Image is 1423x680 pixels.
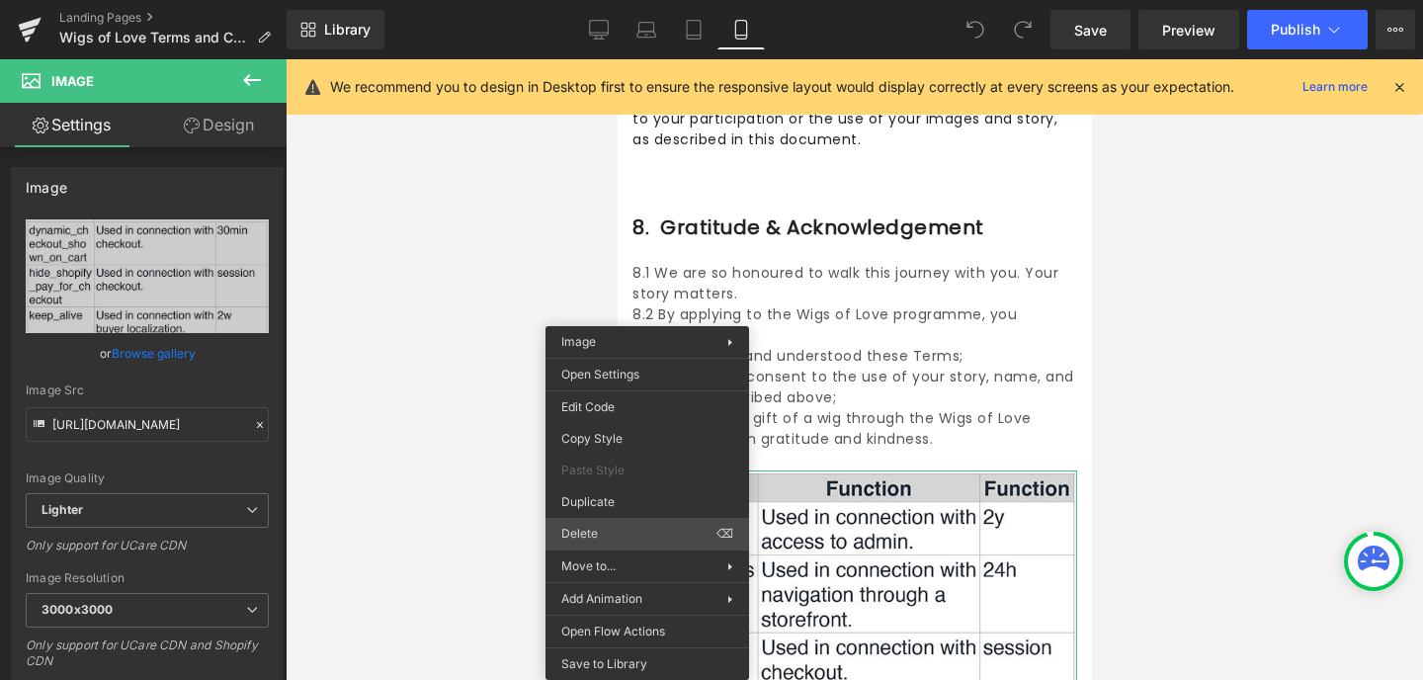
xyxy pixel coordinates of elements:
a: Tablet [670,10,717,49]
h1: 8. Gratitude & Acknowledgement [15,153,460,183]
span: Library [324,21,371,39]
a: Desktop [575,10,623,49]
button: More [1376,10,1415,49]
span: Delete [561,525,716,543]
a: New Library [287,10,384,49]
a: Learn more [1295,75,1376,99]
span: Save to Library [561,655,733,673]
span: Duplicate [561,493,733,511]
div: Only support for UCare CDN [26,538,269,566]
span: Image [51,73,94,89]
a: Design [147,103,291,147]
b: 3000x3000 [42,602,113,617]
span: Preview [1162,20,1215,41]
span: Add Animation [561,590,727,608]
button: Publish [1247,10,1368,49]
span: Edit Code [561,398,733,416]
p: You accept the gift of a wig through the Wigs of Love programme with gratitude and kindness. [15,349,460,390]
div: or [26,343,269,364]
span: Image [561,334,596,349]
p: 8.2 By applying to the Wigs of Love programme, you confirm that: [15,245,460,287]
span: Move to... [561,557,727,575]
a: Mobile [717,10,765,49]
p: You have read and understood these Terms; [15,287,460,307]
a: Preview [1138,10,1239,49]
span: Wigs of Love Terms and Conditions [59,30,249,45]
span: Copy Style [561,430,733,448]
a: Landing Pages [59,10,287,26]
p: 7.2 You release us from any legal claims or liability related to your participation or the use of... [15,29,460,91]
div: Image Quality [26,471,269,485]
a: Laptop [623,10,670,49]
p: You voluntarily consent to the use of your story, name, and photos as described above; [15,307,460,349]
button: Redo [1003,10,1043,49]
span: Open Flow Actions [561,623,733,640]
div: Image Src [26,383,269,397]
button: Undo [956,10,995,49]
input: Link [26,407,269,442]
div: Image [26,168,67,196]
span: Open Settings [561,366,733,383]
p: We recommend you to design in Desktop first to ensure the responsive layout would display correct... [330,76,1234,98]
span: ⌫ [716,525,733,543]
a: Browse gallery [112,336,196,371]
p: 8.1 We are so honoured to walk this journey with you. Your story matters. [15,204,460,245]
span: Publish [1271,22,1320,38]
div: Image Resolution [26,571,269,585]
span: Paste Style [561,462,733,479]
span: Save [1074,20,1107,41]
b: Lighter [42,502,83,517]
